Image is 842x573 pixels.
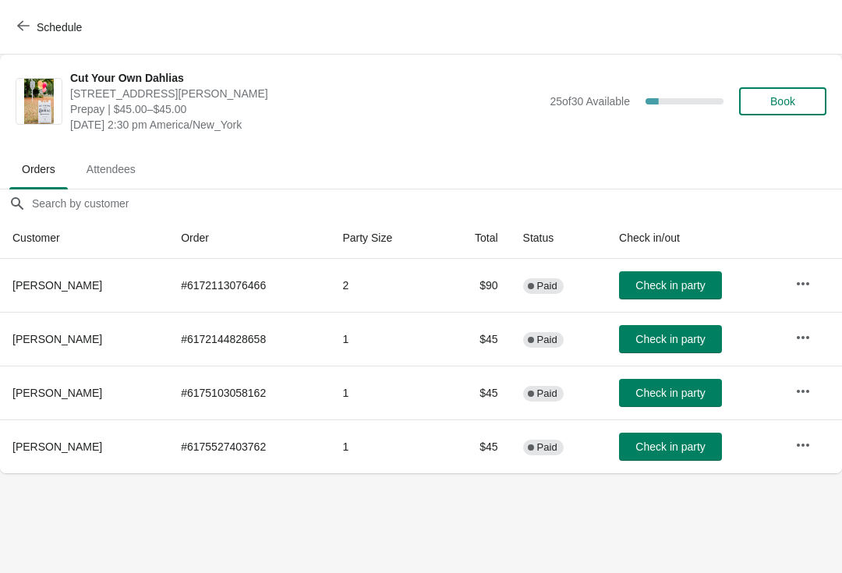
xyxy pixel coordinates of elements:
[619,379,722,407] button: Check in party
[537,387,557,400] span: Paid
[440,419,510,473] td: $45
[37,21,82,34] span: Schedule
[70,70,542,86] span: Cut Your Own Dahlias
[739,87,826,115] button: Book
[12,387,102,399] span: [PERSON_NAME]
[168,259,330,312] td: # 6172113076466
[330,366,440,419] td: 1
[70,86,542,101] span: [STREET_ADDRESS][PERSON_NAME]
[330,218,440,259] th: Party Size
[440,366,510,419] td: $45
[24,79,55,124] img: Cut Your Own Dahlias
[440,259,510,312] td: $90
[635,333,705,345] span: Check in party
[168,419,330,473] td: # 6175527403762
[168,312,330,366] td: # 6172144828658
[550,95,630,108] span: 25 of 30 Available
[440,312,510,366] td: $45
[9,155,68,183] span: Orders
[537,334,557,346] span: Paid
[74,155,148,183] span: Attendees
[635,387,705,399] span: Check in party
[330,419,440,473] td: 1
[330,312,440,366] td: 1
[619,271,722,299] button: Check in party
[511,218,607,259] th: Status
[8,13,94,41] button: Schedule
[330,259,440,312] td: 2
[168,218,330,259] th: Order
[635,279,705,292] span: Check in party
[12,440,102,453] span: [PERSON_NAME]
[537,280,557,292] span: Paid
[619,433,722,461] button: Check in party
[70,117,542,133] span: [DATE] 2:30 pm America/New_York
[70,101,542,117] span: Prepay | $45.00–$45.00
[537,441,557,454] span: Paid
[770,95,795,108] span: Book
[440,218,510,259] th: Total
[168,366,330,419] td: # 6175103058162
[31,189,842,218] input: Search by customer
[635,440,705,453] span: Check in party
[619,325,722,353] button: Check in party
[12,333,102,345] span: [PERSON_NAME]
[12,279,102,292] span: [PERSON_NAME]
[607,218,783,259] th: Check in/out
